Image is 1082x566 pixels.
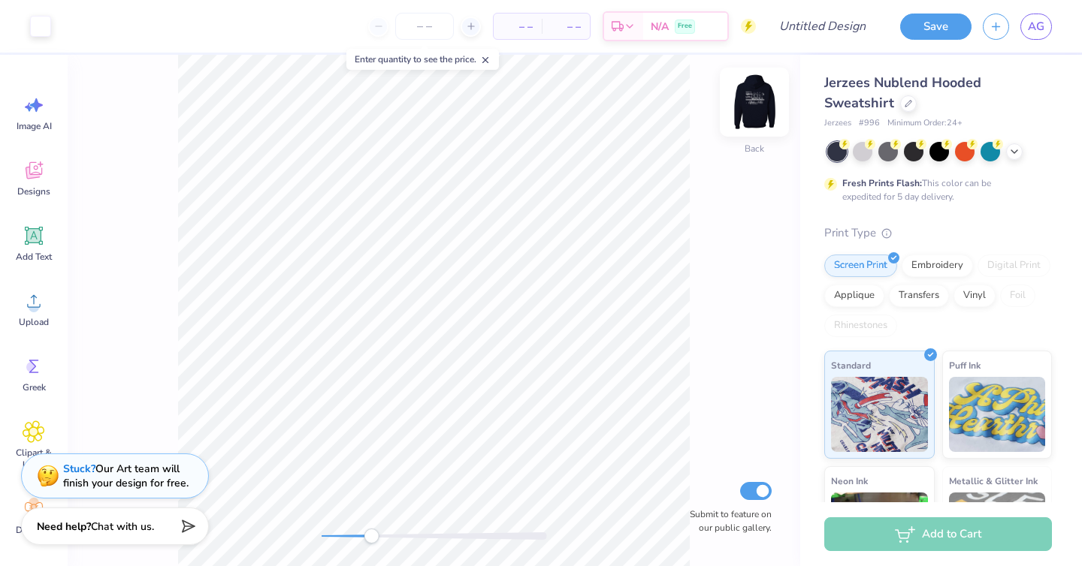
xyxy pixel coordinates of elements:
[859,117,880,130] span: # 996
[346,49,499,70] div: Enter quantity to see the price.
[1020,14,1052,40] a: AG
[395,13,454,40] input: – –
[831,473,868,489] span: Neon Ink
[831,377,928,452] img: Standard
[364,528,379,543] div: Accessibility label
[902,254,973,277] div: Embroidery
[724,72,784,132] img: Back
[954,285,996,307] div: Vinyl
[767,11,878,41] input: Untitled Design
[842,176,1027,203] div: This color can be expedited for 5 day delivery.
[949,473,1038,489] span: Metallic & Glitter Ink
[1000,285,1035,307] div: Foil
[17,185,50,197] span: Designs
[9,447,59,471] span: Clipart & logos
[63,462,95,476] strong: Stuck?
[824,224,1052,242] div: Print Type
[949,357,981,373] span: Puff Ink
[551,19,581,35] span: – –
[889,285,949,307] div: Transfers
[91,519,154,534] span: Chat with us.
[503,19,533,35] span: – –
[23,381,46,393] span: Greek
[824,315,897,337] div: Rhinestones
[16,524,52,536] span: Decorate
[824,285,884,307] div: Applique
[19,316,49,328] span: Upload
[887,117,963,130] span: Minimum Order: 24 +
[842,177,922,189] strong: Fresh Prints Flash:
[16,251,52,263] span: Add Text
[831,357,871,373] span: Standard
[678,21,692,32] span: Free
[682,507,772,534] label: Submit to feature on our public gallery.
[745,142,764,155] div: Back
[824,74,981,112] span: Jerzees Nublend Hooded Sweatshirt
[949,377,1046,452] img: Puff Ink
[63,462,189,490] div: Our Art team will finish your design for free.
[1028,18,1044,35] span: AG
[824,254,897,277] div: Screen Print
[17,120,52,132] span: Image AI
[978,254,1050,277] div: Digital Print
[37,519,91,534] strong: Need help?
[900,14,972,40] button: Save
[824,117,851,130] span: Jerzees
[651,19,669,35] span: N/A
